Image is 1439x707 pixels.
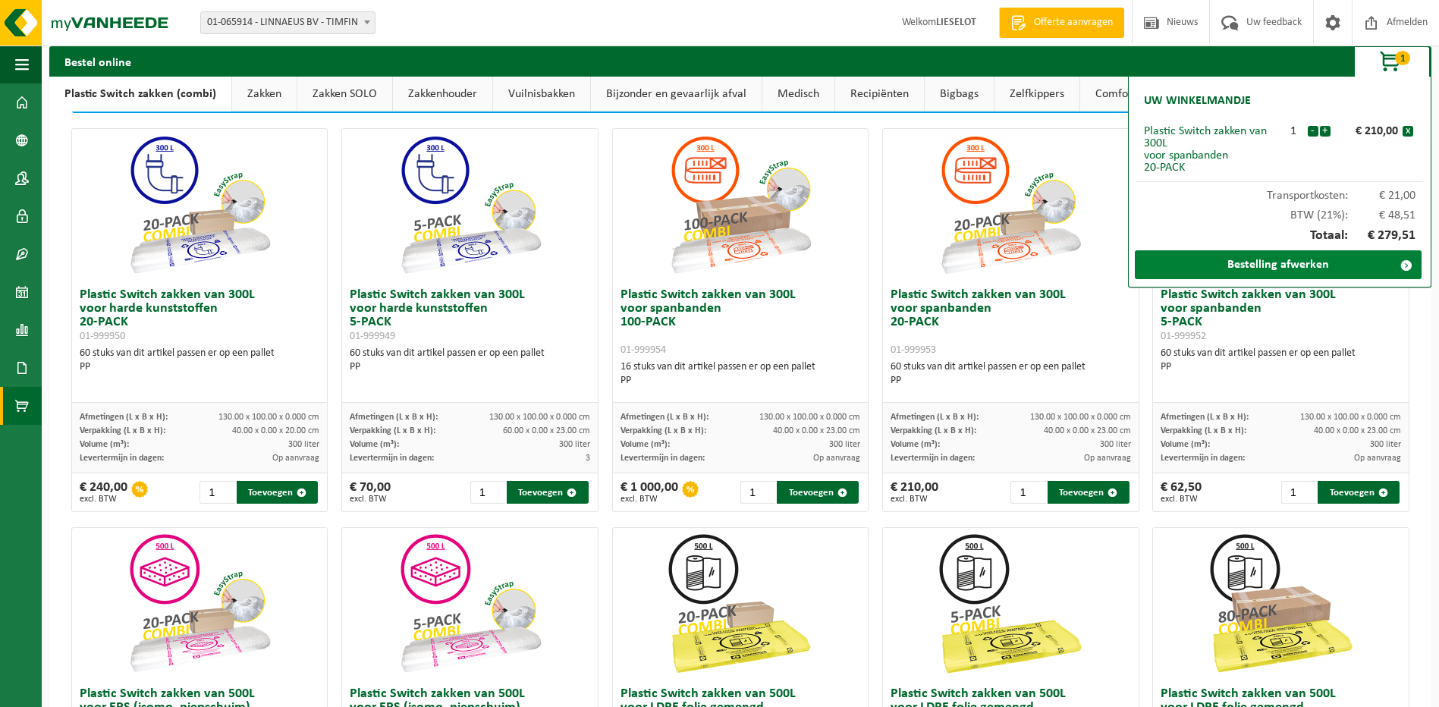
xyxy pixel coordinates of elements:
[1136,222,1423,250] div: Totaal:
[1161,360,1401,374] div: PP
[1281,481,1317,504] input: 1
[350,288,590,343] h3: Plastic Switch zakken van 300L voor harde kunststoffen 5-PACK
[1161,331,1206,342] span: 01-999952
[740,481,776,504] input: 1
[1044,426,1131,435] span: 40.00 x 0.00 x 23.00 cm
[835,77,924,112] a: Recipiënten
[350,426,435,435] span: Verpakking (L x B x H):
[759,413,860,422] span: 130.00 x 100.00 x 0.000 cm
[80,440,129,449] span: Volume (m³):
[1080,77,1198,112] a: Comfort artikelen
[621,374,861,388] div: PP
[999,8,1124,38] a: Offerte aanvragen
[1161,347,1401,374] div: 60 stuks van dit artikel passen er op een pallet
[507,481,589,504] button: Toevoegen
[994,77,1079,112] a: Zelfkippers
[829,440,860,449] span: 300 liter
[1161,426,1246,435] span: Verpakking (L x B x H):
[1136,84,1258,118] h2: Uw winkelmandje
[621,495,678,504] span: excl. BTW
[591,77,762,112] a: Bijzonder en gevaarlijk afval
[891,426,976,435] span: Verpakking (L x B x H):
[1030,413,1131,422] span: 130.00 x 100.00 x 0.000 cm
[1136,202,1423,222] div: BTW (21%):
[1320,126,1331,137] button: +
[762,77,834,112] a: Medisch
[503,426,590,435] span: 60.00 x 0.00 x 23.00 cm
[493,77,590,112] a: Vuilnisbakken
[559,440,590,449] span: 300 liter
[232,77,297,112] a: Zakken
[1161,481,1202,504] div: € 62,50
[891,374,1131,388] div: PP
[621,454,705,463] span: Levertermijn in dagen:
[621,481,678,504] div: € 1 000,00
[124,129,275,281] img: 01-999950
[350,495,391,504] span: excl. BTW
[1370,440,1401,449] span: 300 liter
[200,11,375,34] span: 01-065914 - LINNAEUS BV - TIMFIN
[813,454,860,463] span: Op aanvraag
[80,413,168,422] span: Afmetingen (L x B x H):
[1403,126,1413,137] button: x
[1135,250,1422,279] a: Bestelling afwerken
[891,344,936,356] span: 01-999953
[350,454,434,463] span: Levertermijn in dagen:
[1308,126,1318,137] button: -
[350,481,391,504] div: € 70,00
[350,440,399,449] span: Volume (m³):
[1161,454,1245,463] span: Levertermijn in dagen:
[80,426,165,435] span: Verpakking (L x B x H):
[1030,15,1117,30] span: Offerte aanvragen
[621,426,706,435] span: Verpakking (L x B x H):
[1136,182,1423,202] div: Transportkosten:
[1010,481,1046,504] input: 1
[1354,454,1401,463] span: Op aanvraag
[80,288,320,343] h3: Plastic Switch zakken van 300L voor harde kunststoffen 20-PACK
[1348,209,1416,222] span: € 48,51
[1314,426,1401,435] span: 40.00 x 0.00 x 23.00 cm
[586,454,590,463] span: 3
[1161,288,1401,343] h3: Plastic Switch zakken van 300L voor spanbanden 5-PACK
[80,495,127,504] span: excl. BTW
[935,528,1086,680] img: 01-999963
[621,360,861,388] div: 16 stuks van dit artikel passen er op een pallet
[394,129,546,281] img: 01-999949
[232,426,319,435] span: 40.00 x 0.00 x 20.00 cm
[891,413,979,422] span: Afmetingen (L x B x H):
[80,360,320,374] div: PP
[1354,46,1430,77] button: 1
[49,77,231,112] a: Plastic Switch zakken (combi)
[80,331,125,342] span: 01-999950
[1318,481,1400,504] button: Toevoegen
[621,440,670,449] span: Volume (m³):
[1205,528,1357,680] img: 01-999968
[1048,481,1130,504] button: Toevoegen
[621,413,709,422] span: Afmetingen (L x B x H):
[200,481,235,504] input: 1
[470,481,506,504] input: 1
[1161,495,1202,504] span: excl. BTW
[288,440,319,449] span: 300 liter
[49,46,146,76] h2: Bestel online
[1334,125,1403,137] div: € 210,00
[1144,125,1280,174] div: Plastic Switch zakken van 300L voor spanbanden 20-PACK
[665,528,816,680] img: 01-999964
[80,347,320,374] div: 60 stuks van dit artikel passen er op een pallet
[1161,413,1249,422] span: Afmetingen (L x B x H):
[350,413,438,422] span: Afmetingen (L x B x H):
[891,454,975,463] span: Levertermijn in dagen:
[1161,440,1210,449] span: Volume (m³):
[350,331,395,342] span: 01-999949
[891,440,940,449] span: Volume (m³):
[891,481,938,504] div: € 210,00
[925,77,994,112] a: Bigbags
[621,344,666,356] span: 01-999954
[237,481,319,504] button: Toevoegen
[350,347,590,374] div: 60 stuks van dit artikel passen er op een pallet
[891,495,938,504] span: excl. BTW
[936,17,976,28] strong: LIESELOT
[201,12,375,33] span: 01-065914 - LINNAEUS BV - TIMFIN
[1348,190,1416,202] span: € 21,00
[1100,440,1131,449] span: 300 liter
